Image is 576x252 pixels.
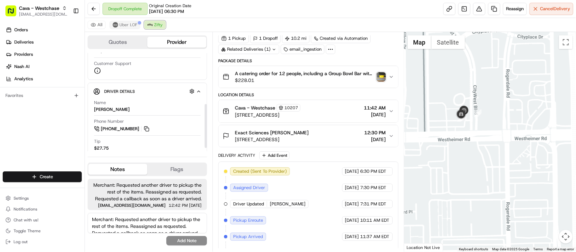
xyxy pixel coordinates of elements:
span: 11:37 AM EDT [360,234,390,240]
img: photo_proof_of_delivery image [376,72,386,82]
div: 📗 [7,99,12,105]
div: Location Not Live [404,243,443,252]
button: All [88,21,106,29]
button: Exact Sciences [PERSON_NAME][STREET_ADDRESS]12:30 PM[DATE] [219,125,398,147]
button: Keyboard shortcuts [459,247,488,252]
span: Exact Sciences [PERSON_NAME] [235,129,309,136]
div: Delivery Activity [218,153,255,158]
button: Provider [147,37,206,48]
span: 6:30 PM EDT [360,168,387,174]
a: Orders [3,24,85,35]
span: [DATE] [345,234,359,240]
button: Log out [3,237,82,247]
span: Chat with us! [14,217,38,223]
span: Reassign [506,6,524,12]
span: Driver Details [104,89,135,94]
a: 💻API Documentation [55,96,112,108]
span: Create [40,174,53,180]
span: Notifications [14,206,37,212]
span: [STREET_ADDRESS] [235,112,300,118]
span: [DATE] [189,203,202,207]
div: Related Deliveries (1) [218,45,279,54]
span: Driver Updated [233,201,264,207]
span: 10:11 AM EDT [360,217,390,223]
span: Knowledge Base [14,99,52,105]
span: [DATE] [365,136,386,143]
button: A catering order for 12 people, including a Group Bowl Bar with Grilled Chicken, various toppings... [219,66,398,88]
a: Terms (opens in new tab) [533,247,543,251]
span: [DATE] [364,111,386,118]
a: Deliveries [3,37,85,48]
img: zifty-logo-trans-sq.png [147,22,153,28]
div: 10.2 mi [282,34,310,43]
div: Start new chat [23,65,111,72]
button: Notes [88,164,147,175]
span: [DATE] 06:30 PM [149,9,184,15]
button: Reassign [503,3,527,15]
span: Map data ©2025 Google [492,247,529,251]
button: Cava - Westchase10207[STREET_ADDRESS]11:42 AM[DATE] [219,100,398,122]
img: Google [406,243,428,252]
a: Nash AI [3,61,85,72]
div: Location Details [218,92,398,98]
span: Created (Sent To Provider) [233,168,287,174]
span: Name [94,100,106,106]
button: Flags [147,164,206,175]
span: Assigned Driver [233,185,265,191]
button: Show street map [408,35,431,49]
button: Start new chat [115,67,124,75]
button: Create [3,171,82,182]
div: email_ingestion [281,45,324,54]
img: uber-new-logo.jpeg [113,22,118,28]
span: Analytics [14,76,33,82]
a: Report a map error [547,247,574,251]
span: A catering order for 12 people, including a Group Bowl Bar with Grilled Chicken, various toppings... [235,70,373,77]
button: Uber LOF [110,21,140,29]
span: [PHONE_NUMBER] [101,126,139,132]
span: Settings [14,196,29,201]
button: Toggle Theme [3,226,82,236]
button: Chat with us! [3,215,82,225]
button: Toggle fullscreen view [559,35,573,49]
a: [PHONE_NUMBER] [94,125,150,133]
span: 7:30 PM EDT [360,185,387,191]
img: 1736555255976-a54dd68f-1ca7-489b-9aae-adbdc363a1c4 [7,65,19,77]
button: Map camera controls [559,230,573,243]
input: Clear [18,44,112,51]
span: 10207 [284,105,298,111]
a: Created via Automation [311,34,371,43]
a: Analytics [3,73,85,84]
div: $27.75 [94,145,109,151]
span: [STREET_ADDRESS] [235,136,309,143]
button: Add Event [259,151,290,159]
span: Cava - Westchase [19,5,59,12]
span: Cancel Delivery [540,6,570,12]
p: Welcome 👋 [7,27,124,38]
button: Driver Details [93,86,201,97]
div: 1 Pickup [218,34,249,43]
span: [DATE] [345,201,359,207]
span: Customer Support [94,61,131,67]
button: [EMAIL_ADDRESS][DOMAIN_NAME] [19,12,68,17]
div: 16 [474,110,482,117]
span: Pickup Enroute [233,217,263,223]
span: Uber LOF [119,22,137,28]
div: 1 Dropoff [250,34,281,43]
span: 7:31 PM EDT [360,201,387,207]
span: Providers [14,51,33,57]
span: [DATE] [345,168,359,174]
span: [DATE] [345,185,359,191]
div: 💻 [57,99,63,105]
span: Phone Number [94,118,124,124]
a: Powered byPylon [48,115,82,120]
button: Notifications [3,204,82,214]
span: Log out [14,239,27,245]
span: 12:42 PM [169,203,188,207]
span: Merchant: Requested another driver to pickup the rest of the items. Reassigned as requested. Requ... [93,182,202,202]
button: Zifty [144,21,166,29]
span: Pickup Arrived [233,234,263,240]
button: Quotes [88,37,147,48]
span: Nash AI [14,64,30,70]
a: 📗Knowledge Base [4,96,55,108]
